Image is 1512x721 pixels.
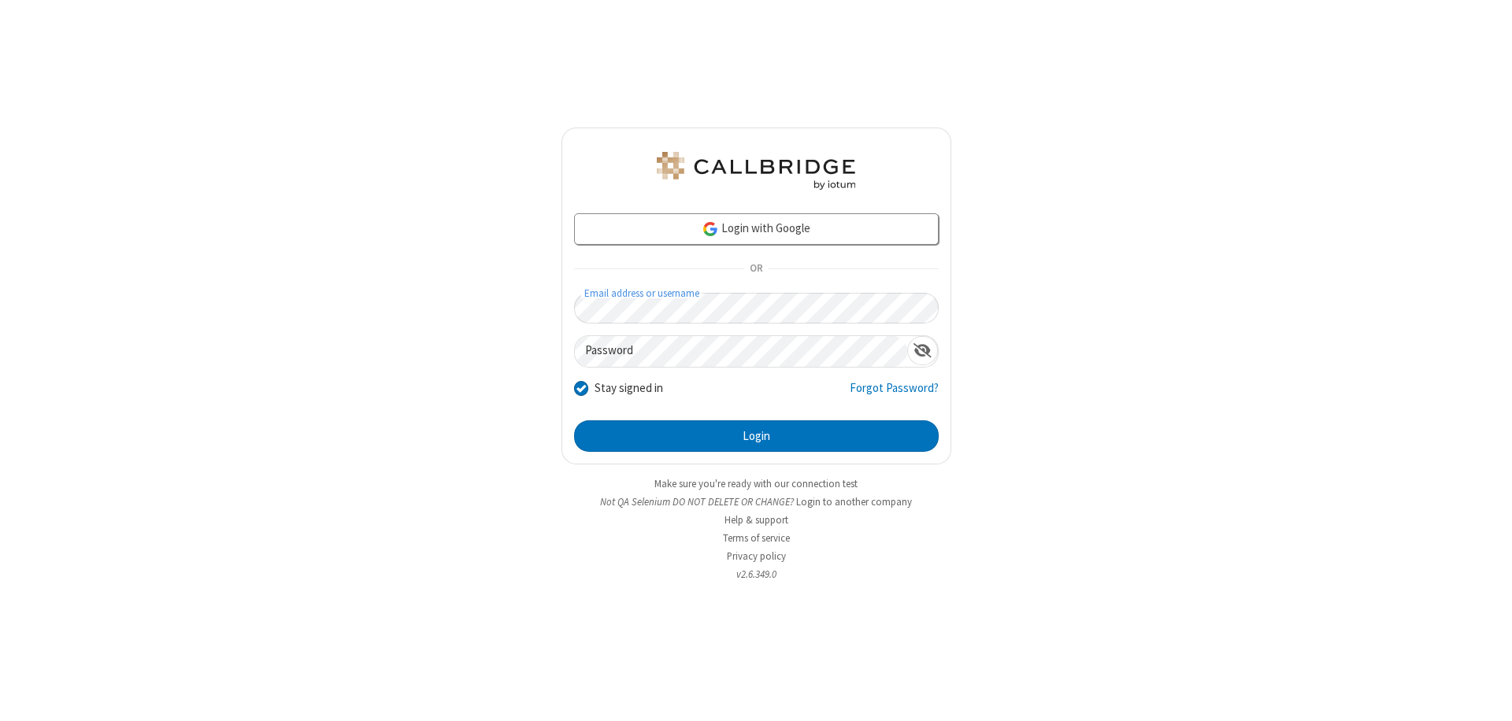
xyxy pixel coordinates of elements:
a: Login with Google [574,213,939,245]
a: Help & support [724,513,788,527]
div: Show password [907,336,938,365]
li: v2.6.349.0 [561,567,951,582]
input: Email address or username [574,293,939,324]
a: Privacy policy [727,549,786,563]
button: Login to another company [796,494,912,509]
img: google-icon.png [702,220,719,238]
input: Password [575,336,907,367]
a: Forgot Password? [850,379,939,409]
a: Terms of service [723,531,790,545]
span: OR [743,258,769,280]
a: Make sure you're ready with our connection test [654,477,858,490]
button: Login [574,420,939,452]
label: Stay signed in [595,379,663,397]
img: QA Selenium DO NOT DELETE OR CHANGE [654,152,858,190]
li: Not QA Selenium DO NOT DELETE OR CHANGE? [561,494,951,509]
